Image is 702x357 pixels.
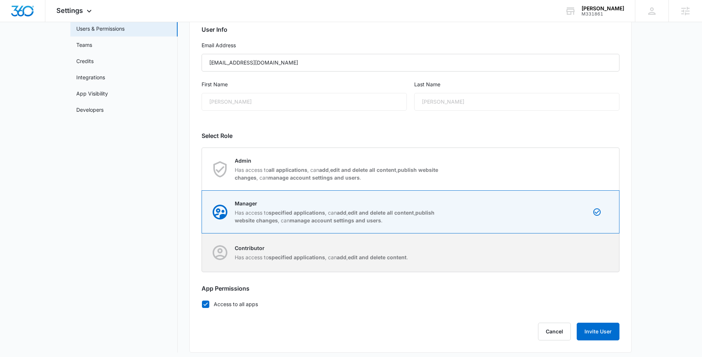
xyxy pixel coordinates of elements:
[235,209,442,224] p: Has access to , can , , , can .
[319,167,329,173] strong: add
[202,131,619,140] h2: Select Role
[581,11,624,17] div: account id
[76,106,104,114] a: Developers
[414,80,619,89] label: Last Name
[235,157,442,164] p: Admin
[581,6,624,11] div: account name
[269,167,307,173] strong: all applications
[202,300,619,308] label: Access to all apps
[76,57,94,65] a: Credits
[202,25,619,34] h2: User Info
[268,174,360,181] strong: manage account settings and users
[235,244,408,252] p: Contributor
[76,41,92,49] a: Teams
[348,209,414,216] strong: edit and delete all content
[56,7,83,14] span: Settings
[235,253,408,261] p: Has access to , can , .
[202,80,407,89] label: First Name
[76,90,108,97] a: App Visibility
[290,217,381,223] strong: manage account settings and users
[538,323,571,340] button: Cancel
[337,209,346,216] strong: add
[330,167,396,173] strong: edit and delete all content
[202,284,619,293] h2: App Permissions
[76,25,125,32] a: Users & Permissions
[202,41,619,49] label: Email Address
[269,209,325,216] strong: specified applications
[269,254,325,260] strong: specified applications
[348,254,406,260] strong: edit and delete content
[235,166,442,181] p: Has access to , can , , , can .
[337,254,346,260] strong: add
[235,200,442,207] p: Manager
[76,73,105,81] a: Integrations
[577,323,619,340] button: Invite User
